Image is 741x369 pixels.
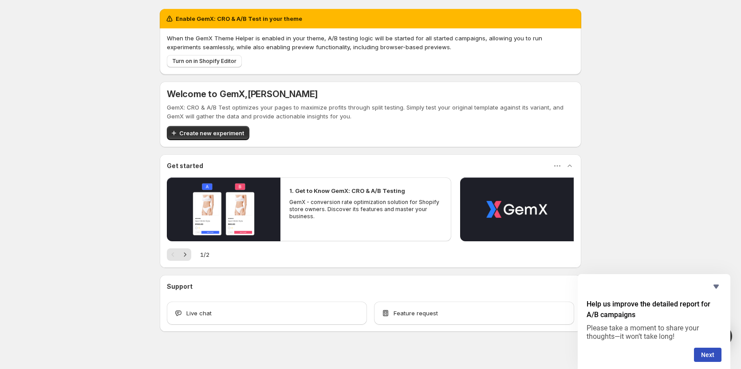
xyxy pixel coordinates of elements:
[200,250,209,259] span: 1 / 2
[179,248,191,261] button: Next
[167,161,203,170] h3: Get started
[176,14,302,23] h2: Enable GemX: CRO & A/B Test in your theme
[394,309,438,318] span: Feature request
[711,281,721,292] button: Hide survey
[167,248,191,261] nav: Pagination
[460,177,574,241] button: Play video
[172,58,236,65] span: Turn on in Shopify Editor
[587,281,721,362] div: Help us improve the detailed report for A/B campaigns
[167,177,280,241] button: Play video
[167,126,249,140] button: Create new experiment
[167,103,574,121] p: GemX: CRO & A/B Test optimizes your pages to maximize profits through split testing. Simply test ...
[167,89,318,99] h5: Welcome to GemX
[167,282,193,291] h3: Support
[289,199,442,220] p: GemX - conversion rate optimization solution for Shopify store owners. Discover its features and ...
[245,89,318,99] span: , [PERSON_NAME]
[186,309,212,318] span: Live chat
[289,186,405,195] h2: 1. Get to Know GemX: CRO & A/B Testing
[179,129,244,137] span: Create new experiment
[587,324,721,341] p: Please take a moment to share your thoughts—it won’t take long!
[167,55,242,67] button: Turn on in Shopify Editor
[694,348,721,362] button: Next question
[167,34,574,51] p: When the GemX Theme Helper is enabled in your theme, A/B testing logic will be started for all st...
[587,299,721,320] h2: Help us improve the detailed report for A/B campaigns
